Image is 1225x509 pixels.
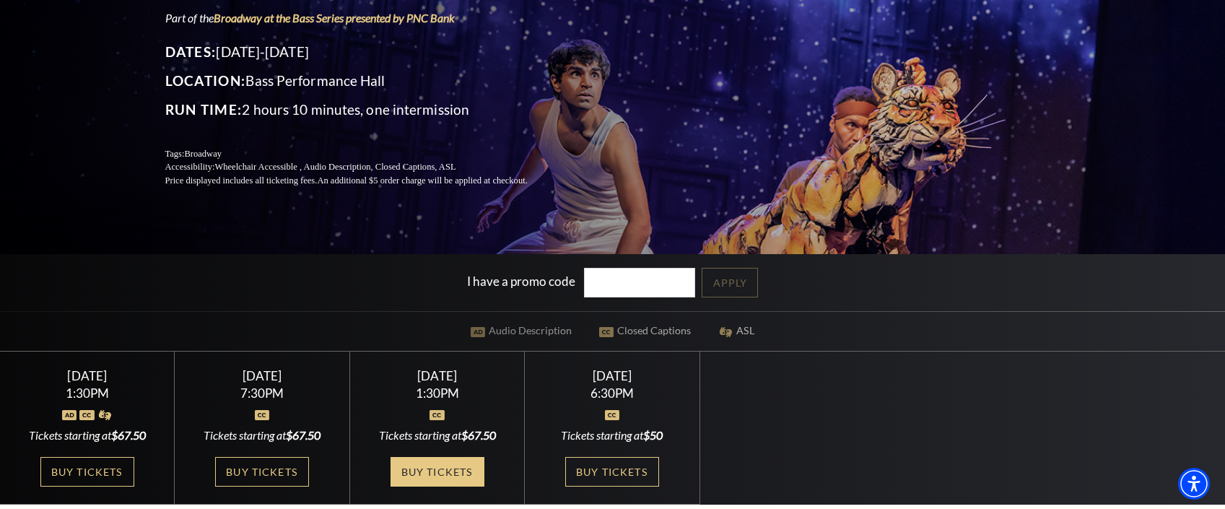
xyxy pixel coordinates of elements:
div: Accessibility Menu [1178,468,1210,500]
p: 2 hours 10 minutes, one intermission [165,98,562,121]
p: Accessibility: [165,160,562,174]
span: Dates: [165,43,217,60]
span: $67.50 [286,428,321,442]
div: 1:30PM [17,387,157,399]
span: Wheelchair Accessible , Audio Description, Closed Captions, ASL [214,162,455,172]
a: Buy Tickets [215,457,309,487]
a: Broadway at the Bass Series presented by PNC Bank [214,11,455,25]
img: icon_oc.svg [430,410,445,420]
div: Tickets starting at [192,427,332,443]
span: $67.50 [461,428,496,442]
a: Buy Tickets [565,457,659,487]
p: [DATE]-[DATE] [165,40,562,64]
img: icon_asla.svg [97,410,113,420]
div: [DATE] [542,368,682,383]
span: An additional $5 order charge will be applied at checkout. [317,175,527,186]
span: $50 [643,428,663,442]
span: $67.50 [111,428,146,442]
span: Location: [165,72,246,89]
span: Broadway [184,149,222,159]
p: Tags: [165,147,562,161]
img: icon_ad.svg [62,410,77,420]
a: Buy Tickets [391,457,484,487]
div: 6:30PM [542,387,682,399]
div: 1:30PM [367,387,507,399]
div: [DATE] [17,368,157,383]
div: Tickets starting at [17,427,157,443]
label: I have a promo code [467,274,575,289]
div: [DATE] [367,368,507,383]
img: icon_oc.svg [605,410,620,420]
div: 7:30PM [192,387,332,399]
div: Tickets starting at [367,427,507,443]
img: icon_oc.svg [255,410,270,420]
div: Tickets starting at [542,427,682,443]
p: Part of the [165,10,562,26]
p: Price displayed includes all ticketing fees. [165,174,562,188]
div: [DATE] [192,368,332,383]
p: Bass Performance Hall [165,69,562,92]
img: icon_oc.svg [79,410,95,420]
a: Buy Tickets [40,457,134,487]
span: Run Time: [165,101,243,118]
